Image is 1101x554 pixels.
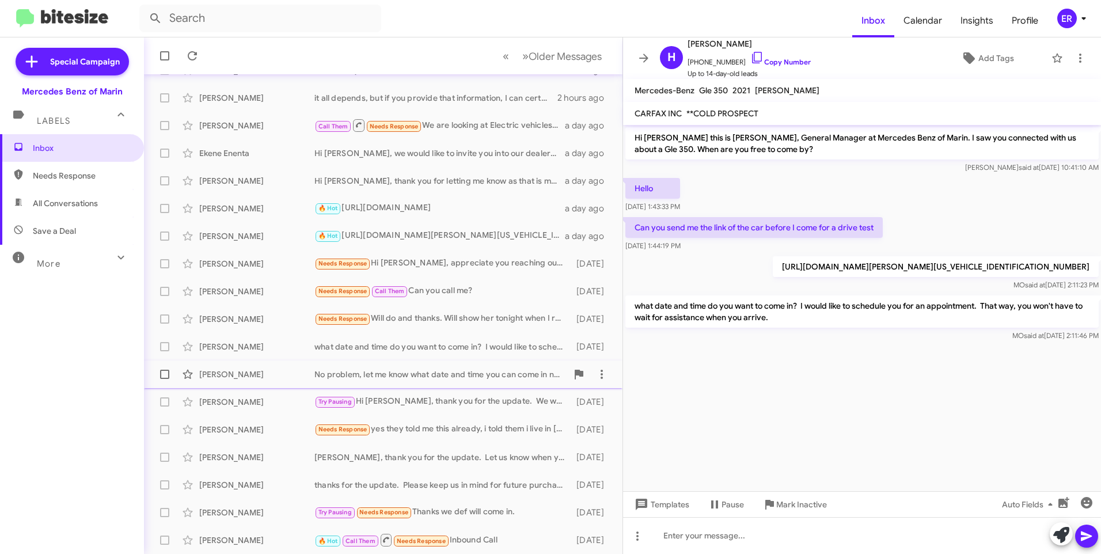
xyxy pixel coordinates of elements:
[894,4,951,37] a: Calendar
[318,537,338,545] span: 🔥 Hot
[1019,163,1039,172] span: said at
[359,509,408,516] span: Needs Response
[314,506,571,519] div: Thanks we def will come in.
[318,398,352,405] span: Try Pausing
[565,230,613,242] div: a day ago
[1012,331,1099,340] span: MO [DATE] 2:11:46 PM
[314,229,565,242] div: [URL][DOMAIN_NAME][PERSON_NAME][US_VEHICLE_IDENTIFICATION_NUMBER]
[993,494,1066,515] button: Auto Fields
[199,451,314,463] div: [PERSON_NAME]
[750,58,811,66] a: Copy Number
[199,479,314,491] div: [PERSON_NAME]
[635,85,694,96] span: Mercedes-Benz
[565,175,613,187] div: a day ago
[698,494,753,515] button: Pause
[33,142,131,154] span: Inbox
[565,203,613,214] div: a day ago
[515,44,609,68] button: Next
[199,175,314,187] div: [PERSON_NAME]
[625,178,680,199] p: Hello
[199,341,314,352] div: [PERSON_NAME]
[199,92,314,104] div: [PERSON_NAME]
[632,494,689,515] span: Templates
[314,533,571,547] div: Inbound Call
[318,509,352,516] span: Try Pausing
[965,163,1099,172] span: [PERSON_NAME] [DATE] 10:41:10 AM
[33,170,131,181] span: Needs Response
[370,123,419,130] span: Needs Response
[199,258,314,270] div: [PERSON_NAME]
[667,48,676,67] span: H
[375,287,405,295] span: Call Them
[625,202,680,211] span: [DATE] 1:43:33 PM
[1002,494,1057,515] span: Auto Fields
[625,295,1099,328] p: what date and time do you want to come in? I would like to schedule you for an appointment. That ...
[314,479,571,491] div: thanks for the update. Please keep us in mind for future purchases.
[199,313,314,325] div: [PERSON_NAME]
[314,257,571,270] div: Hi [PERSON_NAME], appreciate you reaching out regarding the C63S. I've never purchased a vehicle ...
[199,286,314,297] div: [PERSON_NAME]
[686,108,758,119] span: **COLD PROSPECT
[314,369,567,380] div: No problem, let me know what date and time you can come in next week. I would like to schedule yo...
[571,451,613,463] div: [DATE]
[625,217,883,238] p: Can you send me the link of the car before I come for a drive test
[199,507,314,518] div: [PERSON_NAME]
[722,494,744,515] span: Pause
[522,49,529,63] span: »
[314,175,565,187] div: Hi [PERSON_NAME], thank you for letting me know as that is most definitely not our standard. I wo...
[496,44,516,68] button: Previous
[699,85,728,96] span: Gle 350
[318,315,367,322] span: Needs Response
[314,395,571,408] div: Hi [PERSON_NAME], thank you for the update. We would be happy to assist you whenever you are ready.
[314,118,565,132] div: We are looking at Electric vehicles And we're curious if [PERSON_NAME] had something That got mor...
[1003,4,1047,37] a: Profile
[625,127,1099,160] p: Hi [PERSON_NAME] this is [PERSON_NAME], General Manager at Mercedes Benz of Marin. I saw you conn...
[314,312,571,325] div: Will do and thanks. Will show her tonight when I return home
[1024,331,1044,340] span: said at
[557,92,613,104] div: 2 hours ago
[199,424,314,435] div: [PERSON_NAME]
[571,534,613,546] div: [DATE]
[199,147,314,159] div: Ekene Enenta
[571,424,613,435] div: [DATE]
[688,51,811,68] span: [PHONE_NUMBER]
[929,48,1046,69] button: Add Tags
[33,198,98,209] span: All Conversations
[37,259,60,269] span: More
[571,341,613,352] div: [DATE]
[623,494,698,515] button: Templates
[318,287,367,295] span: Needs Response
[571,286,613,297] div: [DATE]
[318,426,367,433] span: Needs Response
[565,120,613,131] div: a day ago
[529,50,602,63] span: Older Messages
[199,120,314,131] div: [PERSON_NAME]
[318,260,367,267] span: Needs Response
[503,49,509,63] span: «
[199,534,314,546] div: [PERSON_NAME]
[1057,9,1077,28] div: ER
[571,479,613,491] div: [DATE]
[951,4,1003,37] a: Insights
[314,341,571,352] div: what date and time do you want to come in? I would like to schedule you for an appointment. That ...
[635,108,682,119] span: CARFAX INC
[314,147,565,159] div: Hi [PERSON_NAME], we would like to invite you into our dealership to see the GLC 300. Do you have...
[318,204,338,212] span: 🔥 Hot
[1025,280,1045,289] span: said at
[314,284,571,298] div: Can you call me?
[732,85,750,96] span: 2021
[571,507,613,518] div: [DATE]
[688,37,811,51] span: [PERSON_NAME]
[852,4,894,37] a: Inbox
[199,369,314,380] div: [PERSON_NAME]
[773,256,1099,277] p: [URL][DOMAIN_NAME][PERSON_NAME][US_VEHICLE_IDENTIFICATION_NUMBER]
[139,5,381,32] input: Search
[978,48,1014,69] span: Add Tags
[37,116,70,126] span: Labels
[199,396,314,408] div: [PERSON_NAME]
[1047,9,1088,28] button: ER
